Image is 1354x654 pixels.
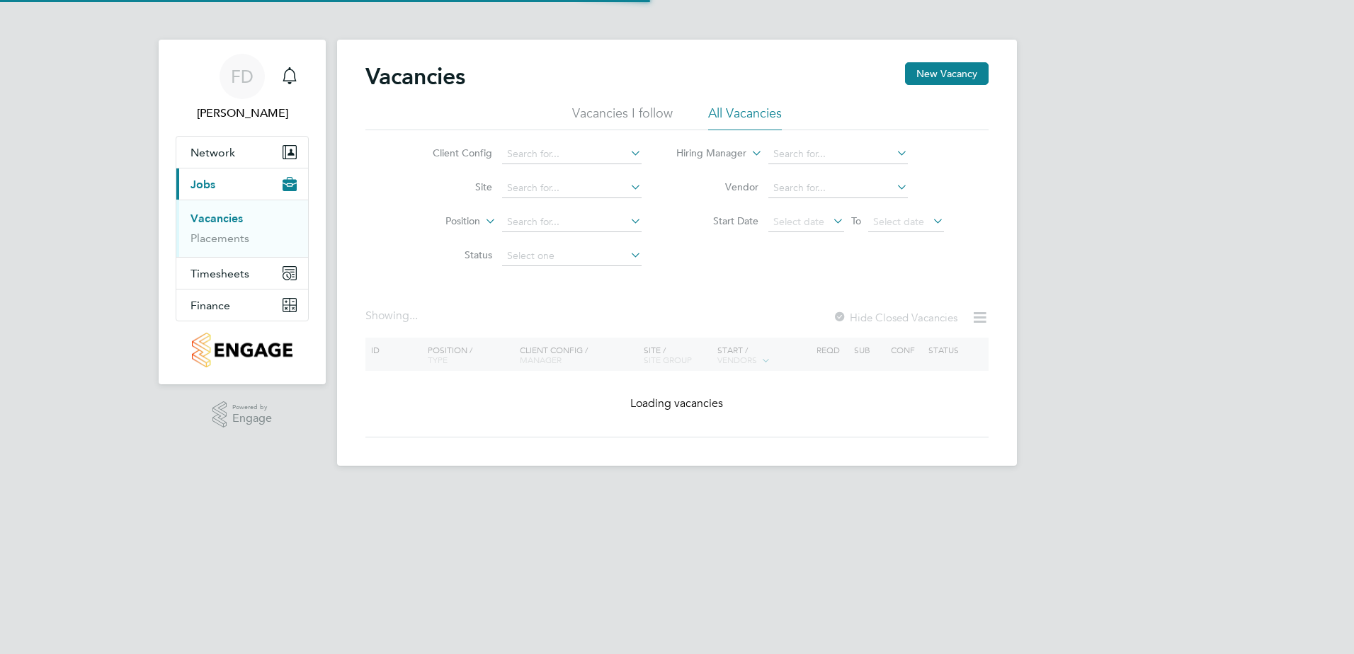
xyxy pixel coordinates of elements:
img: countryside-properties-logo-retina.png [192,333,292,367]
span: Select date [873,215,924,228]
input: Search for... [502,144,642,164]
label: Hiring Manager [665,147,746,161]
button: Finance [176,289,308,321]
span: To [847,212,865,230]
label: Vendor [677,180,758,193]
h2: Vacancies [365,62,465,91]
input: Search for... [502,178,642,198]
a: Vacancies [190,212,243,225]
span: Select date [773,215,824,228]
span: Timesheets [190,267,249,280]
span: Engage [232,413,272,425]
label: Position [399,214,480,229]
label: Status [411,248,492,261]
div: Jobs [176,200,308,257]
span: Jobs [190,178,215,191]
label: Site [411,180,492,193]
span: Powered by [232,401,272,413]
a: FD[PERSON_NAME] [176,54,309,122]
a: Go to home page [176,333,309,367]
span: Finance [190,299,230,312]
span: FD [231,67,254,86]
span: ... [409,309,418,323]
span: Network [190,146,235,159]
span: Finlay Daly [176,105,309,122]
input: Select one [502,246,642,266]
a: Placements [190,231,249,245]
div: Showing [365,309,421,323]
button: Jobs [176,168,308,200]
li: All Vacancies [708,105,782,130]
button: New Vacancy [905,62,989,85]
button: Network [176,137,308,168]
a: Powered byEngage [212,401,273,428]
input: Search for... [768,178,908,198]
label: Client Config [411,147,492,159]
nav: Main navigation [159,40,326,384]
input: Search for... [768,144,908,164]
button: Timesheets [176,258,308,289]
li: Vacancies I follow [572,105,673,130]
input: Search for... [502,212,642,232]
label: Start Date [677,214,758,227]
label: Hide Closed Vacancies [833,311,957,324]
